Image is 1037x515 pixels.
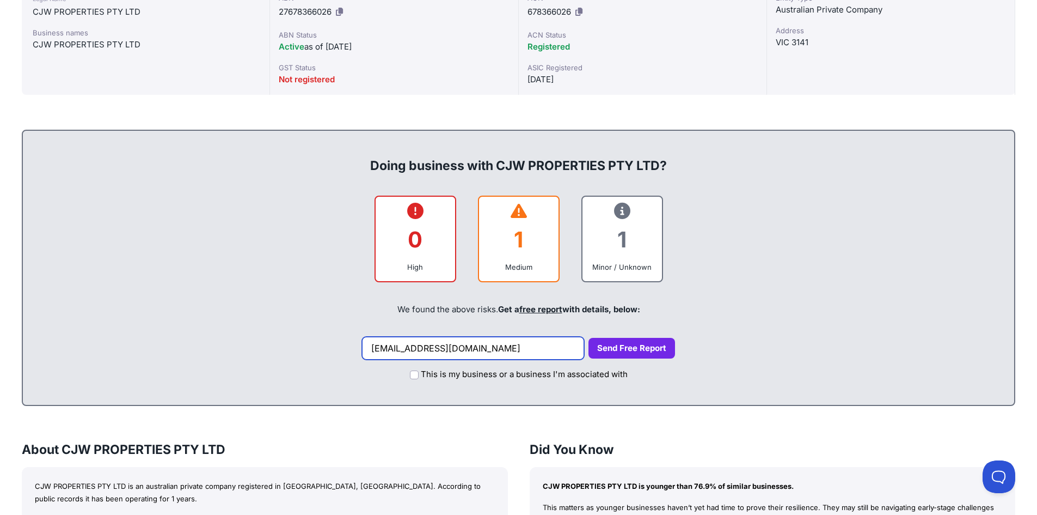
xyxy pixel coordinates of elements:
span: Get a with details, below: [498,304,640,314]
p: CJW PROPERTIES PTY LTD is younger than 76.9% of similar businesses. [543,480,1003,493]
span: 678366026 [527,7,571,17]
button: Send Free Report [588,338,675,359]
h3: About CJW PROPERTIES PTY LTD [22,441,508,458]
h3: Did You Know [530,441,1016,458]
div: ABN Status [279,29,509,40]
div: 1 [591,217,653,262]
div: 0 [384,217,446,262]
div: Minor / Unknown [591,262,653,272]
p: CJW PROPERTIES PTY LTD is an australian private company registered in [GEOGRAPHIC_DATA], [GEOGRAP... [35,480,495,505]
span: Active [279,41,304,52]
div: We found the above risks. [34,291,1003,328]
div: VIC 3141 [776,36,1006,49]
div: GST Status [279,62,509,73]
label: This is my business or a business I'm associated with [421,368,628,381]
div: ASIC Registered [527,62,758,73]
div: [DATE] [527,73,758,86]
div: Doing business with CJW PROPERTIES PTY LTD? [34,140,1003,174]
div: as of [DATE] [279,40,509,53]
iframe: Toggle Customer Support [983,461,1015,493]
div: Business names [33,27,259,38]
span: Not registered [279,74,335,84]
div: High [384,262,446,272]
div: CJW PROPERTIES PTY LTD [33,5,259,19]
input: Your email address [362,337,584,360]
div: CJW PROPERTIES PTY LTD [33,38,259,51]
span: Registered [527,41,570,52]
div: Medium [488,262,550,272]
div: 1 [488,217,550,262]
div: ACN Status [527,29,758,40]
span: 27678366026 [279,7,332,17]
div: Address [776,25,1006,36]
div: Australian Private Company [776,3,1006,16]
a: free report [519,304,562,314]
